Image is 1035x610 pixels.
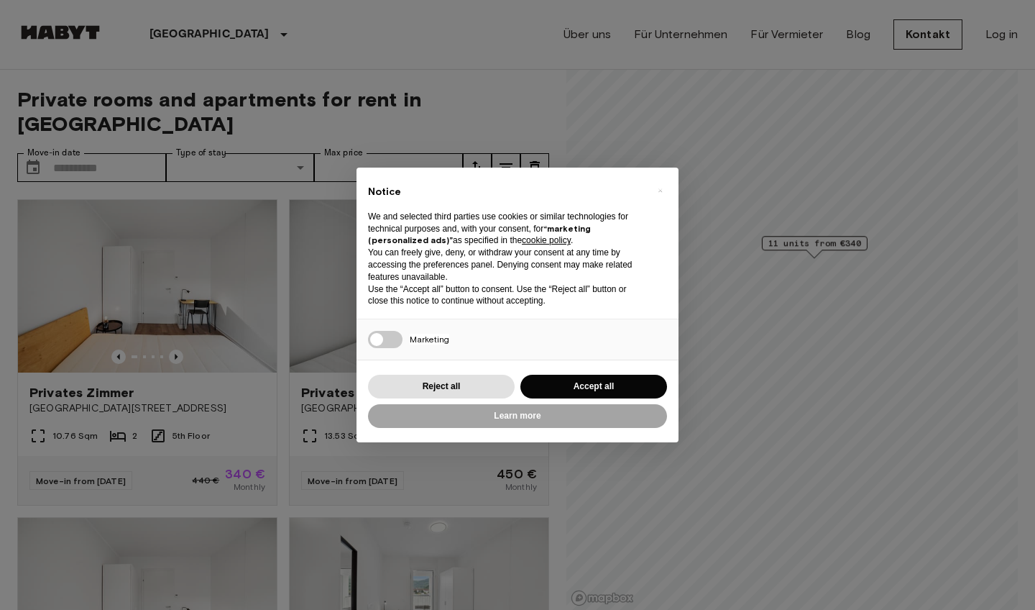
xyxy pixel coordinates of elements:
button: Close this notice [648,179,671,202]
p: We and selected third parties use cookies or similar technologies for technical purposes and, wit... [368,211,644,247]
button: Accept all [520,375,667,399]
p: Use the “Accept all” button to consent. Use the “Reject all” button or close this notice to conti... [368,283,644,308]
a: cookie policy [522,235,571,245]
h2: Notice [368,185,644,199]
button: Learn more [368,404,667,428]
span: Marketing [410,334,449,345]
p: You can freely give, deny, or withdraw your consent at any time by accessing the preferences pane... [368,247,644,283]
strong: “marketing (personalized ads)” [368,223,591,246]
button: Reject all [368,375,515,399]
span: × [658,182,663,199]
